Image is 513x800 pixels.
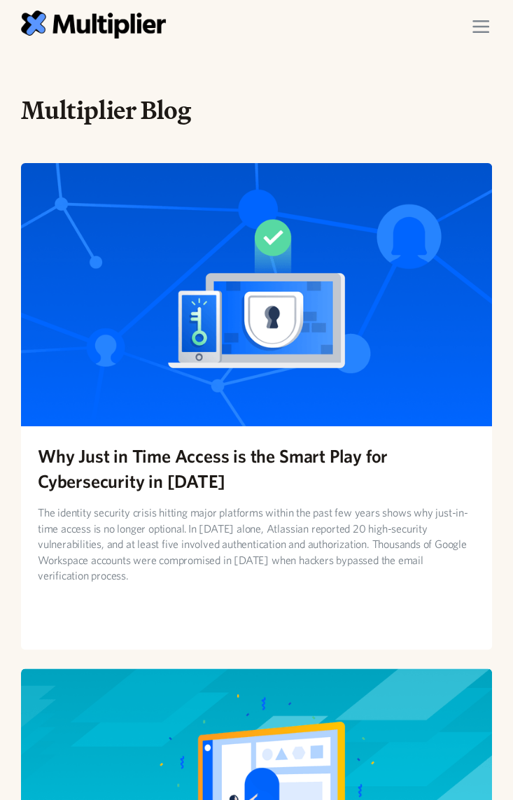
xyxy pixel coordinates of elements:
[21,94,492,126] h1: Multiplier Blog
[38,505,475,583] p: The identity security crisis hitting major platforms within the past few years shows why just-in-...
[21,161,492,647] a: Why Just in Time Access is the Smart Play for Cybersecurity in [DATE]The identity security crisis...
[21,161,492,426] img: Why Just in Time Access is the Smart Play for Cybersecurity in 2025
[461,7,500,46] div: menu
[38,443,475,494] h2: Why Just in Time Access is the Smart Play for Cybersecurity in [DATE]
